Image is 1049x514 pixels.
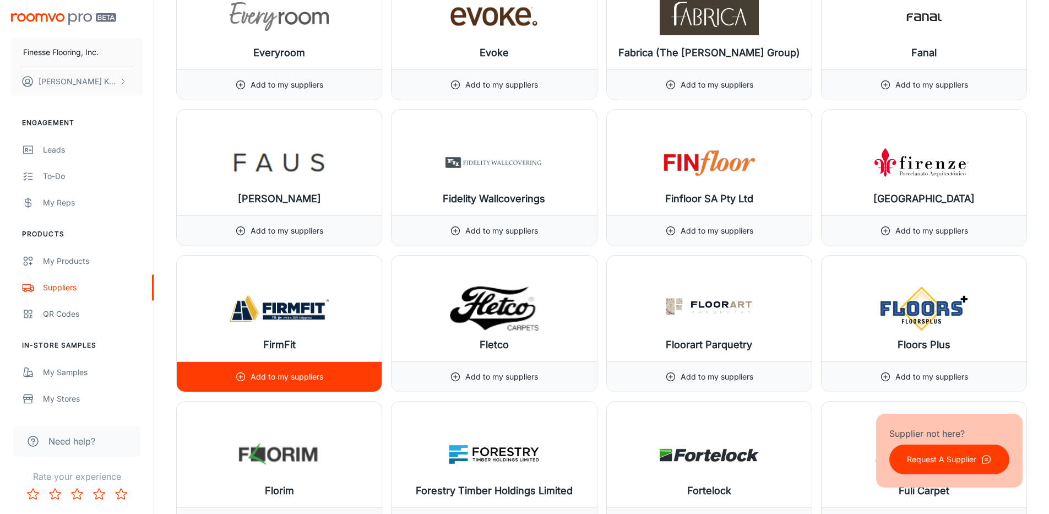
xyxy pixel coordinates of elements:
[681,79,753,91] p: Add to my suppliers
[666,337,752,353] h6: Floorart Parquetry
[465,225,538,237] p: Add to my suppliers
[253,45,305,61] h6: Everyroom
[251,225,323,237] p: Add to my suppliers
[230,432,329,477] img: Florim
[444,140,543,185] img: Fidelity Wallcoverings
[43,197,143,209] div: My Reps
[230,286,329,331] img: FirmFit
[11,67,143,96] button: [PERSON_NAME] Knierien
[480,337,509,353] h6: Fletco
[687,483,731,499] h6: Fortelock
[110,483,132,505] button: Rate 5 star
[43,255,143,267] div: My Products
[43,366,143,378] div: My Samples
[263,337,296,353] h6: FirmFit
[618,45,800,61] h6: Fabrica (The [PERSON_NAME] Group)
[416,483,573,499] h6: Forestry Timber Holdings Limited
[66,483,88,505] button: Rate 3 star
[39,75,116,88] p: [PERSON_NAME] Knierien
[11,13,116,25] img: Roomvo PRO Beta
[874,140,974,185] img: Firenze
[48,435,95,448] span: Need help?
[895,79,968,91] p: Add to my suppliers
[23,46,99,58] p: Finesse Flooring, Inc.
[465,79,538,91] p: Add to my suppliers
[681,371,753,383] p: Add to my suppliers
[874,432,974,477] img: Fuli Carpet
[9,470,145,483] p: Rate your experience
[238,191,321,207] h6: [PERSON_NAME]
[889,445,1009,474] button: Request A Supplier
[660,432,759,477] img: Fortelock
[44,483,66,505] button: Rate 2 star
[43,144,143,156] div: Leads
[660,140,759,185] img: Finfloor SA Pty Ltd
[230,140,329,185] img: Faus
[665,191,753,207] h6: Finfloor SA Pty Ltd
[43,393,143,405] div: My Stores
[43,170,143,182] div: To-do
[899,483,949,499] h6: Fuli Carpet
[43,282,143,294] div: Suppliers
[898,337,950,353] h6: Floors Plus
[895,371,968,383] p: Add to my suppliers
[889,427,1009,440] p: Supplier not here?
[251,79,323,91] p: Add to my suppliers
[465,371,538,383] p: Add to my suppliers
[874,286,974,331] img: Floors Plus
[251,371,323,383] p: Add to my suppliers
[444,286,543,331] img: Fletco
[22,483,44,505] button: Rate 1 star
[911,45,937,61] h6: Fanal
[444,432,543,477] img: Forestry Timber Holdings Limited
[88,483,110,505] button: Rate 4 star
[443,191,545,207] h6: Fidelity Wallcoverings
[43,308,143,320] div: QR Codes
[873,191,975,207] h6: [GEOGRAPHIC_DATA]
[907,453,976,466] p: Request A Supplier
[265,483,294,499] h6: Florim
[660,286,759,331] img: Floorart Parquetry
[11,38,143,67] button: Finesse Flooring, Inc.
[480,45,509,61] h6: Evoke
[895,225,968,237] p: Add to my suppliers
[681,225,753,237] p: Add to my suppliers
